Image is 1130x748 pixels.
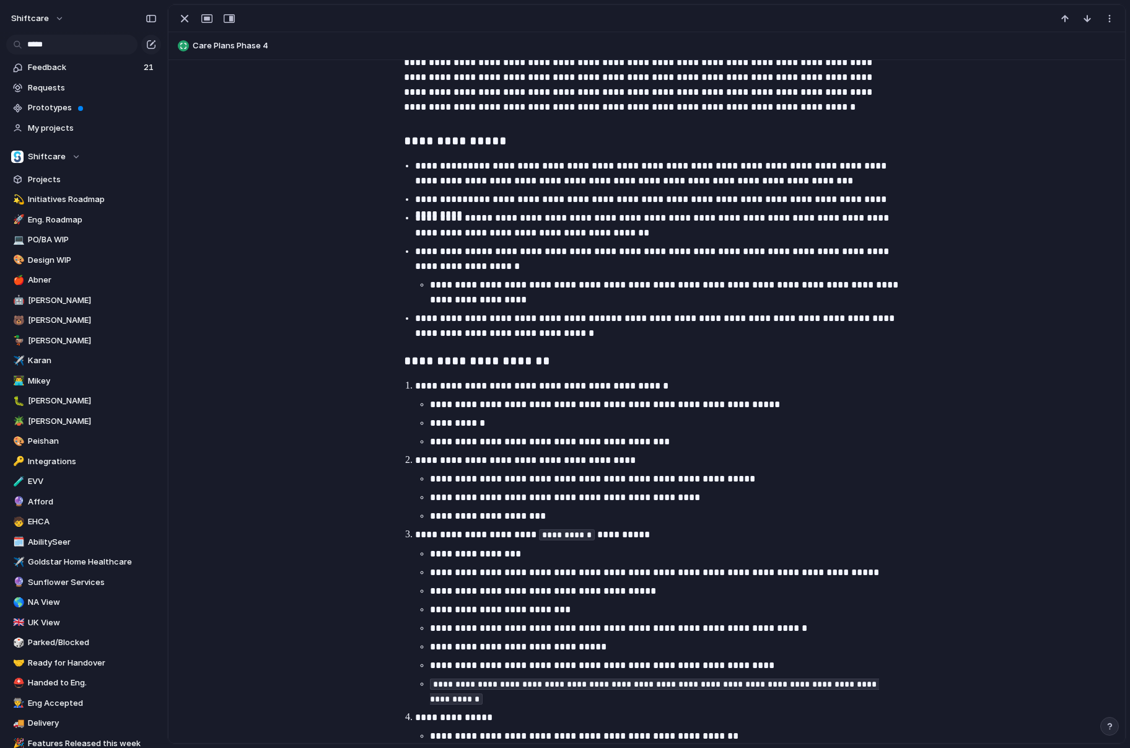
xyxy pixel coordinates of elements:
[13,636,22,650] div: 🎲
[28,536,157,548] span: AbilitySeer
[174,36,1119,56] button: Care Plans Phase 4
[6,271,161,289] a: 🍎Abner
[28,395,157,407] span: [PERSON_NAME]
[28,576,157,589] span: Sunflower Services
[28,294,157,307] span: [PERSON_NAME]
[6,452,161,471] a: 🔑Integrations
[28,274,157,286] span: Abner
[28,596,157,609] span: NA View
[13,495,22,509] div: 🔮
[28,697,157,710] span: Eng Accepted
[6,533,161,552] div: 🗓️AbilitySeer
[6,190,161,209] div: 💫Initiatives Roadmap
[13,314,22,328] div: 🐻
[28,82,157,94] span: Requests
[28,717,157,729] span: Delivery
[28,234,157,246] span: PO/BA WIP
[11,294,24,307] button: 🤖
[11,395,24,407] button: 🐛
[11,375,24,387] button: 👨‍💻
[13,696,22,710] div: 👨‍🏭
[11,314,24,327] button: 🐻
[13,273,22,288] div: 🍎
[6,513,161,531] div: 🧒EHCA
[13,253,22,267] div: 🎨
[6,291,161,310] div: 🤖[PERSON_NAME]
[13,374,22,388] div: 👨‍💻
[6,472,161,491] a: 🧪EVV
[11,636,24,649] button: 🎲
[6,251,161,270] a: 🎨Design WIP
[6,58,161,77] a: Feedback21
[11,335,24,347] button: 🦆
[6,231,161,249] a: 💻PO/BA WIP
[13,333,22,348] div: 🦆
[13,454,22,469] div: 🔑
[6,311,161,330] div: 🐻[PERSON_NAME]
[6,493,161,511] a: 🔮Afford
[28,617,157,629] span: UK View
[11,496,24,508] button: 🔮
[11,234,24,246] button: 💻
[11,254,24,266] button: 🎨
[13,615,22,630] div: 🇬🇧
[11,536,24,548] button: 🗓️
[28,435,157,447] span: Peishan
[13,394,22,408] div: 🐛
[28,335,157,347] span: [PERSON_NAME]
[6,372,161,390] div: 👨‍💻Mikey
[13,676,22,690] div: ⛑️
[13,414,22,428] div: 🪴
[13,575,22,589] div: 🔮
[11,556,24,568] button: ✈️
[6,714,161,733] a: 🚚Delivery
[28,516,157,528] span: EHCA
[28,636,157,649] span: Parked/Blocked
[11,697,24,710] button: 👨‍🏭
[6,593,161,612] div: 🌎NA View
[11,516,24,528] button: 🧒
[13,475,22,489] div: 🧪
[28,556,157,568] span: Goldstar Home Healthcare
[13,193,22,207] div: 💫
[13,213,22,227] div: 🚀
[28,254,157,266] span: Design WIP
[13,596,22,610] div: 🌎
[28,314,157,327] span: [PERSON_NAME]
[11,214,24,226] button: 🚀
[6,392,161,410] a: 🐛[PERSON_NAME]
[11,354,24,367] button: ✈️
[6,633,161,652] a: 🎲Parked/Blocked
[28,354,157,367] span: Karan
[6,211,161,229] a: 🚀Eng. Roadmap
[6,694,161,713] a: 👨‍🏭Eng Accepted
[28,151,66,163] span: Shiftcare
[13,535,22,549] div: 🗓️
[6,614,161,632] a: 🇬🇧UK View
[28,193,157,206] span: Initiatives Roadmap
[13,434,22,449] div: 🎨
[11,475,24,488] button: 🧪
[13,354,22,368] div: ✈️
[11,657,24,669] button: 🤝
[6,553,161,571] a: ✈️Goldstar Home Healthcare
[6,674,161,692] a: ⛑️Handed to Eng.
[13,656,22,670] div: 🤝
[6,573,161,592] div: 🔮Sunflower Services
[6,332,161,350] div: 🦆[PERSON_NAME]
[28,415,157,428] span: [PERSON_NAME]
[6,432,161,451] div: 🎨Peishan
[28,174,157,186] span: Projects
[6,351,161,370] a: ✈️Karan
